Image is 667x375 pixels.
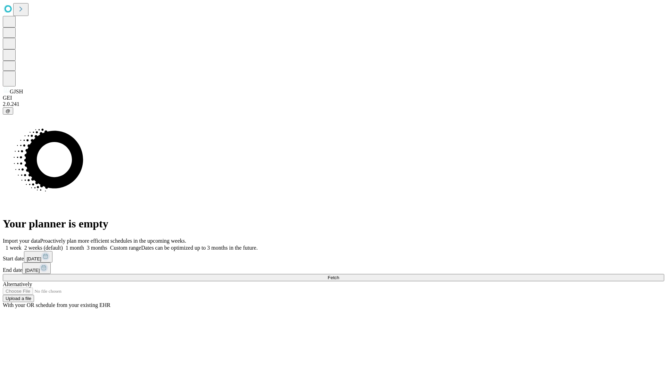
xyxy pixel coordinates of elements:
span: Import your data [3,238,40,244]
span: With your OR schedule from your existing EHR [3,302,110,308]
span: 1 month [66,245,84,251]
span: GJSH [10,89,23,94]
span: 2 weeks (default) [24,245,63,251]
div: Start date [3,251,664,262]
span: [DATE] [27,256,41,261]
div: 2.0.241 [3,101,664,107]
div: GEI [3,95,664,101]
span: [DATE] [25,268,40,273]
h1: Your planner is empty [3,217,664,230]
span: Alternatively [3,281,32,287]
span: Custom range [110,245,141,251]
button: [DATE] [22,262,51,274]
span: Proactively plan more efficient schedules in the upcoming weeks. [40,238,186,244]
span: 1 week [6,245,22,251]
button: [DATE] [24,251,52,262]
span: Dates can be optimized up to 3 months in the future. [141,245,257,251]
span: 3 months [87,245,107,251]
button: Fetch [3,274,664,281]
button: Upload a file [3,295,34,302]
span: Fetch [328,275,339,280]
div: End date [3,262,664,274]
button: @ [3,107,13,115]
span: @ [6,108,10,114]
